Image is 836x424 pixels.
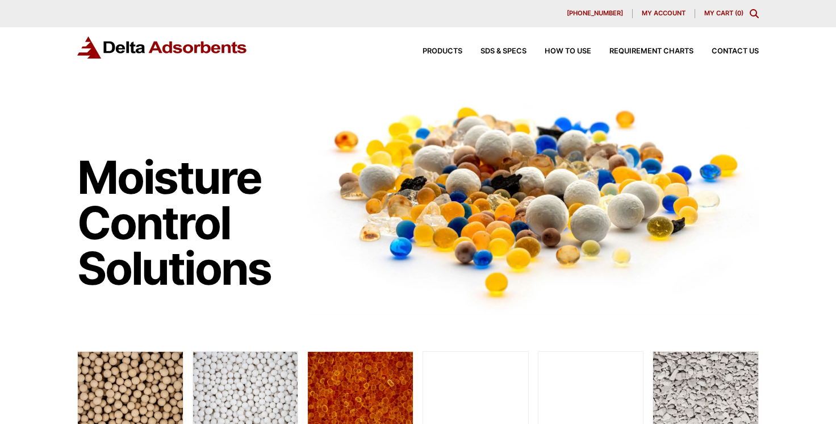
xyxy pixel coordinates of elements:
[567,10,623,16] span: [PHONE_NUMBER]
[404,48,462,55] a: Products
[712,48,759,55] span: Contact Us
[750,9,759,18] div: Toggle Modal Content
[591,48,693,55] a: Requirement Charts
[558,9,633,18] a: [PHONE_NUMBER]
[423,48,462,55] span: Products
[609,48,693,55] span: Requirement Charts
[704,9,743,17] a: My Cart (0)
[545,48,591,55] span: How to Use
[693,48,759,55] a: Contact Us
[526,48,591,55] a: How to Use
[77,155,296,291] h1: Moisture Control Solutions
[642,10,685,16] span: My account
[307,86,759,315] img: Image
[633,9,695,18] a: My account
[77,36,248,59] img: Delta Adsorbents
[737,9,741,17] span: 0
[480,48,526,55] span: SDS & SPECS
[462,48,526,55] a: SDS & SPECS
